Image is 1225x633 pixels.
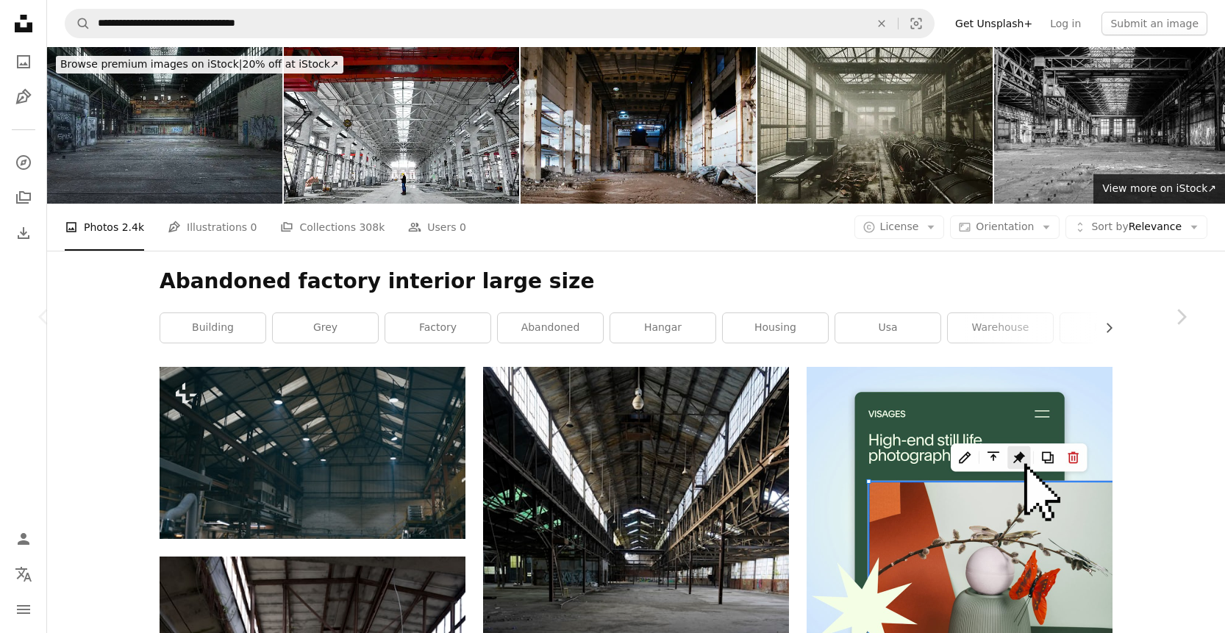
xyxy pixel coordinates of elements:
[498,313,603,343] a: abandoned
[1065,215,1207,239] button: Sort byRelevance
[9,47,38,76] a: Photos
[1096,313,1112,343] button: scroll list to the right
[408,204,466,251] a: Users 0
[1091,221,1128,232] span: Sort by
[280,204,385,251] a: Collections 308k
[56,56,343,74] div: 20% off at iStock ↗
[9,183,38,212] a: Collections
[899,10,934,37] button: Visual search
[1060,313,1165,343] a: interior
[1091,220,1182,235] span: Relevance
[723,313,828,343] a: housing
[9,82,38,112] a: Illustrations
[65,10,90,37] button: Search Unsplash
[168,204,257,251] a: Illustrations 0
[160,446,465,459] a: a large warehouse with a lot of lights on the ceiling
[1102,182,1216,194] span: View more on iStock ↗
[9,559,38,589] button: Language
[1101,12,1207,35] button: Submit an image
[251,219,257,235] span: 0
[160,367,465,539] img: a large warehouse with a lot of lights on the ceiling
[9,218,38,248] a: Download History
[948,313,1053,343] a: warehouse
[160,313,265,343] a: building
[1093,174,1225,204] a: View more on iStock↗
[835,313,940,343] a: usa
[9,524,38,554] a: Log in / Sign up
[460,219,466,235] span: 0
[757,47,993,204] img: Abandoned Industrial Factory Interior with Machinery and Overgrown Vegetation
[880,221,919,232] span: License
[385,313,490,343] a: factory
[273,313,378,343] a: grey
[1041,12,1090,35] a: Log in
[865,10,898,37] button: Clear
[976,221,1034,232] span: Orientation
[47,47,282,204] img: Lost Place in East Germany
[160,268,1112,295] h1: Abandoned factory interior large size
[284,47,519,204] img: Engineer takes daily check
[521,47,756,204] img: Old broken empty abandoned industrial building interior
[854,215,945,239] button: License
[483,567,789,580] a: gray concrete building with white metal frame
[610,313,715,343] a: hangar
[9,595,38,624] button: Menu
[65,9,935,38] form: Find visuals sitewide
[359,219,385,235] span: 308k
[1137,246,1225,387] a: Next
[950,215,1060,239] button: Orientation
[946,12,1041,35] a: Get Unsplash+
[47,47,352,82] a: Browse premium images on iStock|20% off at iStock↗
[60,58,242,70] span: Browse premium images on iStock |
[9,148,38,177] a: Explore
